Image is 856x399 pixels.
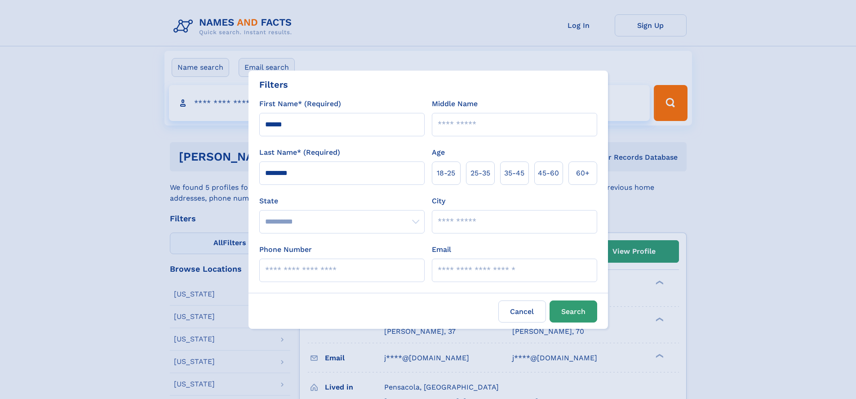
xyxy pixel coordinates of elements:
[504,168,524,179] span: 35‑45
[259,147,340,158] label: Last Name* (Required)
[432,147,445,158] label: Age
[259,99,341,109] label: First Name* (Required)
[432,244,451,255] label: Email
[259,196,425,206] label: State
[259,244,312,255] label: Phone Number
[538,168,559,179] span: 45‑60
[437,168,455,179] span: 18‑25
[550,300,597,323] button: Search
[470,168,490,179] span: 25‑35
[576,168,590,179] span: 60+
[259,78,288,91] div: Filters
[498,300,546,323] label: Cancel
[432,196,445,206] label: City
[432,99,478,109] label: Middle Name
